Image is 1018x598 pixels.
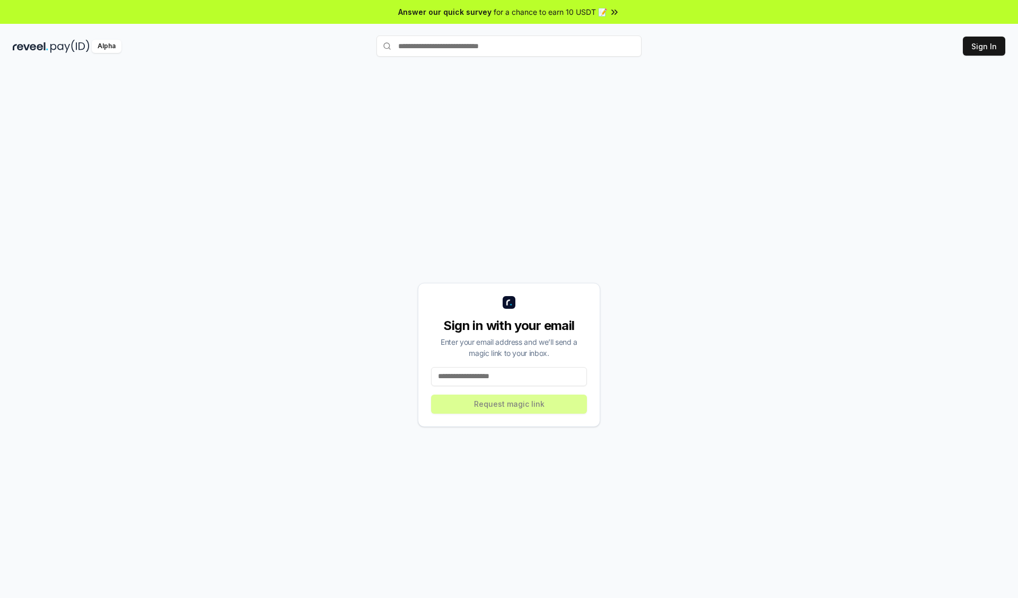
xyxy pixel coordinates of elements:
div: Enter your email address and we’ll send a magic link to your inbox. [431,336,587,359]
img: pay_id [50,40,90,53]
div: Sign in with your email [431,317,587,334]
button: Sign In [963,37,1005,56]
span: for a chance to earn 10 USDT 📝 [494,6,607,17]
div: Alpha [92,40,121,53]
span: Answer our quick survey [398,6,492,17]
img: logo_small [503,296,515,309]
img: reveel_dark [13,40,48,53]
